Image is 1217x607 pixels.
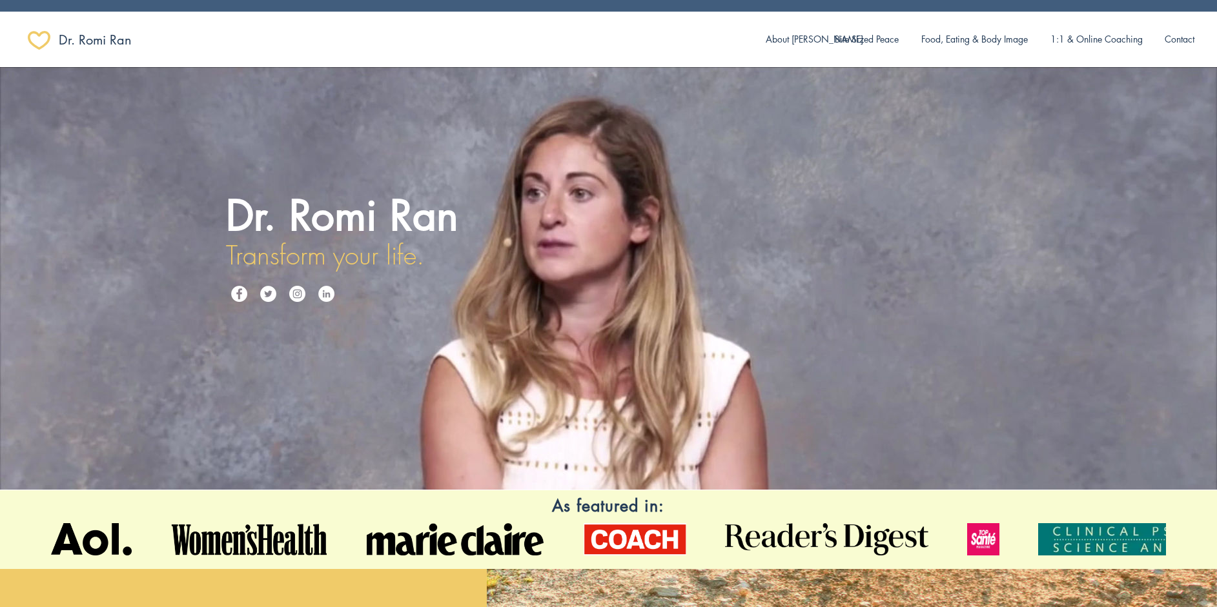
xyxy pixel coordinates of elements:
p: Food, Eating & Body Image [915,26,1034,53]
img: Instagram [289,286,305,302]
nav: Site [756,26,1205,53]
a: Food, Eating & Body Image [910,26,1039,53]
ul: Social Bar [231,286,334,302]
p: 1:1 & Online Coaching [1044,26,1149,53]
p: Bite Sized Peace [828,26,905,53]
p: About [PERSON_NAME] [759,26,870,53]
a: Contact [1154,26,1205,53]
a: About [PERSON_NAME] [756,26,823,53]
img: Twitter [260,286,276,302]
span: Transform your life. [226,238,424,272]
img: LinkedIn [318,286,334,302]
span: As featured in: [552,495,664,516]
span: ​Dr. Romi Ran [59,31,132,49]
img: Facebook [231,286,247,302]
a: Bite Sized Peace [823,26,910,53]
a: ​Dr. Romi Ran [59,27,150,53]
span: Dr. Romi Ran [226,189,458,243]
p: Contact [1158,26,1201,53]
a: 1:1 & Online Coaching [1039,26,1154,53]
